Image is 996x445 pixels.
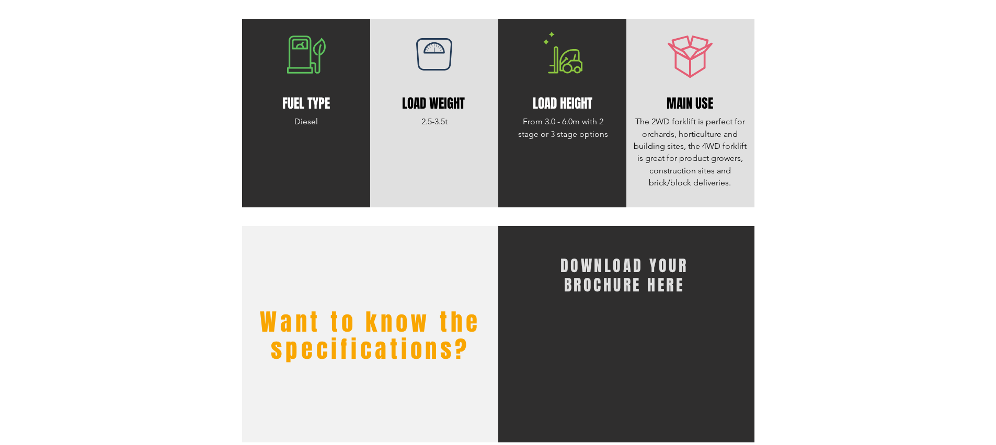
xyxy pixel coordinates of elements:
span: From 3.0 - 6.0m with 2 stage or 3 stage options [518,116,608,138]
span: The 2WD forklift is perfect for orchards, horticulture and building sites, the 4WD forklift is gr... [634,116,747,188]
span: 2.5-3.5t [421,116,448,126]
span: DOWNLOAD YOUR BROCHURE HERE [560,254,689,297]
iframe: Brochure [541,296,712,438]
span: FUEL TYPE [282,94,330,113]
span: LOAD WEIGHT [402,94,465,113]
span: Diesel [294,116,318,126]
span: LOAD HEIGHT [533,94,592,113]
span: Want to know the specifications? [260,305,481,367]
span: MAIN USE [667,94,713,113]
